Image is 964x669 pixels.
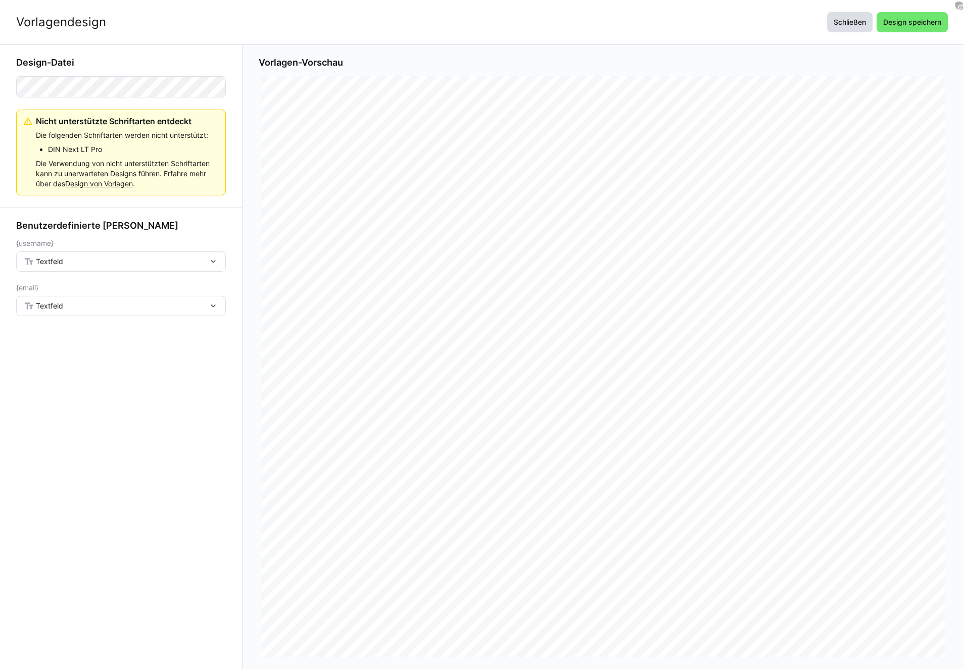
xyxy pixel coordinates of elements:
[36,130,217,140] p: Die folgenden Schriftarten werden nicht unterstützt:
[16,57,226,68] h3: Design-Datei
[827,12,873,32] button: Schließen
[882,17,943,27] span: Design speichern
[48,144,217,155] li: DIN Next LT Pro
[36,159,217,189] p: Die Verwendung von nicht unterstützten Schriftarten kann zu unerwarteten Designs führen. Erfahre ...
[259,57,948,68] h3: Vorlagen-Vorschau
[36,256,63,267] span: Textfeld
[65,179,133,188] a: Design von Vorlagen
[877,12,948,32] button: Design speichern
[16,239,54,247] span: {username}
[16,220,226,231] h3: Benutzerdefinierte [PERSON_NAME]
[16,284,38,292] span: {email}
[832,17,867,27] span: Schließen
[36,116,217,126] h4: Nicht unterstützte Schriftarten entdeckt
[36,301,63,311] span: Textfeld
[16,15,106,30] div: Vorlagendesign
